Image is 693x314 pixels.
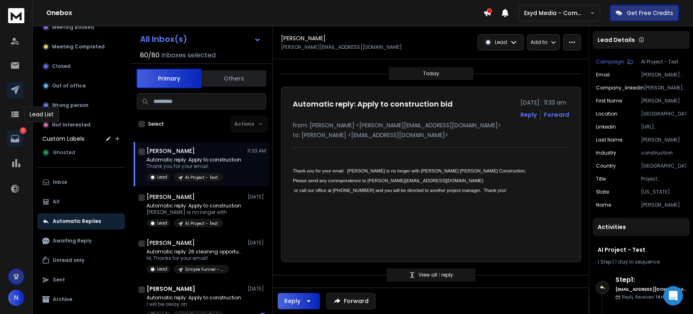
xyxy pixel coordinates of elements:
span: 14th, Aug [656,294,676,300]
h1: [PERSON_NAME] [147,193,195,201]
p: Not Interested [52,122,91,128]
p: construction [641,150,687,156]
p: Lead [495,39,507,46]
button: All Inbox(s) [134,31,268,47]
span: Ghosted [53,149,75,156]
button: N [8,290,24,306]
p: company_linkedin [596,85,644,91]
p: Lead [157,174,167,180]
p: [PERSON_NAME] is no longer with [147,209,241,216]
button: All [37,194,125,210]
p: Meeting Completed [52,44,105,50]
p: industry [596,150,616,156]
p: [PERSON_NAME] [641,202,687,208]
p: Closed [52,63,71,70]
p: from: [PERSON_NAME] <[PERSON_NAME][EMAIL_ADDRESS][DOMAIN_NAME]> [293,121,569,129]
button: Wrong person [37,97,125,113]
p: Project Manager/Estimator [641,176,687,182]
p: to: [PERSON_NAME] <[EMAIL_ADDRESS][DOMAIN_NAME]> [293,131,569,139]
button: Automatic Replies [37,213,125,229]
h1: Onebox [46,8,483,18]
button: Awaiting Reply [37,233,125,249]
p: Automatic reply: Apply to construction [147,203,241,209]
p: linkedin [596,124,616,130]
p: title [596,176,606,182]
p: name [596,202,611,208]
h1: All Inbox(s) [140,35,187,43]
button: Reply [278,293,320,309]
div: Activities [593,218,690,236]
span: 1 [438,271,441,278]
p: [PERSON_NAME] [641,137,687,143]
span: 1 day in sequence [615,258,660,265]
p: Unread only [53,257,84,264]
p: [DATE] [248,286,266,292]
p: Automatic reply: Apply to construction [147,294,241,301]
img: logo [8,8,24,23]
button: Others [201,70,266,87]
button: Meeting Booked [37,19,125,35]
p: Sent [53,277,65,283]
p: Awaiting Reply [53,238,92,244]
button: Reply [520,111,537,119]
p: Wrong person [52,102,89,109]
button: Ghosted [37,144,125,161]
p: [PERSON_NAME] [641,98,687,104]
p: [GEOGRAPHIC_DATA] [641,163,687,169]
h1: [PERSON_NAME] [147,239,195,247]
p: Exyd Media - Commercial Cleaning [524,9,590,17]
p: [PERSON_NAME][EMAIL_ADDRESS][DOMAIN_NAME] [641,72,687,78]
p: location [596,111,617,117]
button: Primary [136,69,201,88]
p: Automatic reply: 26 cleaning opportunities [147,249,244,255]
p: Automatic reply: Apply to construction [147,157,241,163]
p: I will be away on [147,301,241,307]
p: country [596,163,616,169]
h1: Automatic reply: Apply to construction bid [293,98,453,110]
button: Closed [37,58,125,74]
span: 1 Step [598,258,611,265]
div: Lead List [24,107,59,122]
p: [PERSON_NAME] Construction LLC [644,85,687,91]
div: Reply [284,297,300,305]
button: Out of office [37,78,125,94]
p: [DATE] [248,240,266,246]
p: [PERSON_NAME][EMAIL_ADDRESS][DOMAIN_NAME] [281,44,402,50]
p: [GEOGRAPHIC_DATA] [641,111,687,117]
p: Last Name [596,137,622,143]
p: [URL][DOMAIN_NAME][PERSON_NAME] [641,124,687,130]
h3: Inboxes selected [161,50,216,60]
p: Automatic Replies [53,218,101,225]
p: All [53,198,60,205]
p: Hi, Thanks for your email! [147,255,244,262]
h1: AI Project - Test [598,246,685,254]
p: Out of office [52,83,86,89]
p: View all reply [419,272,453,278]
p: Add to [531,39,547,46]
button: Archive [37,291,125,307]
h6: Step 1 : [615,275,687,285]
button: Campaign [596,59,633,65]
h3: Custom Labels [42,135,84,143]
p: Simple Funnel - CC - Lead Magnet [185,266,224,273]
div: Open Intercom Messenger [663,286,683,305]
button: Inbox [37,174,125,190]
p: Lead Details [598,36,635,44]
p: Archive [53,296,72,303]
button: Sent [37,272,125,288]
p: 1 [20,127,26,134]
p: state [596,189,609,195]
div: | [598,259,685,265]
span: Thank you for your email. [PERSON_NAME] is no longer with [PERSON_NAME] [PERSON_NAME] Constructio... [293,168,527,193]
p: Thank you for your email. [147,163,241,170]
p: AI Project - Test [641,59,687,65]
button: Not Interested [37,117,125,133]
h6: [EMAIL_ADDRESS][DOMAIN_NAME] [615,286,687,292]
h1: [PERSON_NAME] [147,285,195,293]
p: Lead [157,266,167,272]
p: Inbox [53,179,67,185]
p: AI Project - Test [185,174,218,181]
div: Forward [544,111,569,119]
